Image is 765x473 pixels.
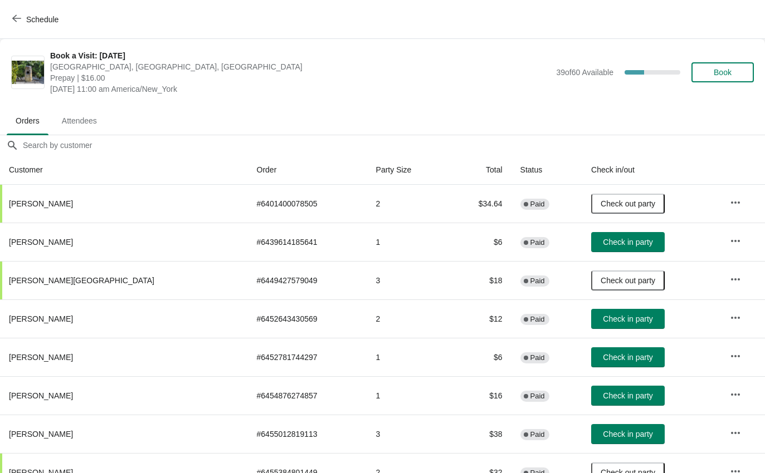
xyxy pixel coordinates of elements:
[448,223,511,261] td: $6
[367,223,448,261] td: 1
[367,261,448,299] td: 3
[248,155,367,185] th: Order
[582,155,721,185] th: Check in/out
[714,68,732,77] span: Book
[50,50,550,61] span: Book a Visit: [DATE]
[530,315,545,324] span: Paid
[367,415,448,453] td: 3
[50,61,550,72] span: [GEOGRAPHIC_DATA], [GEOGRAPHIC_DATA], [GEOGRAPHIC_DATA]
[530,200,545,209] span: Paid
[603,391,652,400] span: Check in party
[7,111,48,131] span: Orders
[601,199,655,208] span: Check out party
[367,299,448,338] td: 2
[53,111,106,131] span: Attendees
[50,72,550,83] span: Prepay | $16.00
[448,338,511,376] td: $6
[448,415,511,453] td: $38
[556,68,613,77] span: 39 of 60 Available
[248,376,367,415] td: # 6454876274857
[248,223,367,261] td: # 6439614185641
[367,376,448,415] td: 1
[26,15,59,24] span: Schedule
[448,185,511,223] td: $34.64
[691,62,754,82] button: Book
[248,415,367,453] td: # 6455012819113
[591,309,665,329] button: Check in party
[367,338,448,376] td: 1
[50,83,550,95] span: [DATE] 11:00 am America/New_York
[530,430,545,439] span: Paid
[9,391,73,400] span: [PERSON_NAME]
[591,270,665,290] button: Check out party
[9,430,73,438] span: [PERSON_NAME]
[591,194,665,214] button: Check out party
[9,276,154,285] span: [PERSON_NAME][GEOGRAPHIC_DATA]
[22,135,765,155] input: Search by customer
[448,376,511,415] td: $16
[6,9,67,29] button: Schedule
[248,338,367,376] td: # 6452781744297
[511,155,583,185] th: Status
[9,314,73,323] span: [PERSON_NAME]
[530,392,545,401] span: Paid
[248,299,367,338] td: # 6452643430569
[591,386,665,406] button: Check in party
[9,238,73,247] span: [PERSON_NAME]
[9,353,73,362] span: [PERSON_NAME]
[603,238,652,247] span: Check in party
[448,299,511,338] td: $12
[367,155,448,185] th: Party Size
[448,261,511,299] td: $18
[603,314,652,323] span: Check in party
[591,232,665,252] button: Check in party
[591,424,665,444] button: Check in party
[448,155,511,185] th: Total
[603,430,652,438] span: Check in party
[530,277,545,285] span: Paid
[530,353,545,362] span: Paid
[9,199,73,208] span: [PERSON_NAME]
[603,353,652,362] span: Check in party
[601,276,655,285] span: Check out party
[591,347,665,367] button: Check in party
[530,238,545,247] span: Paid
[248,185,367,223] td: # 6401400078505
[248,261,367,299] td: # 6449427579049
[12,61,44,84] img: Book a Visit: August 2025
[367,185,448,223] td: 2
